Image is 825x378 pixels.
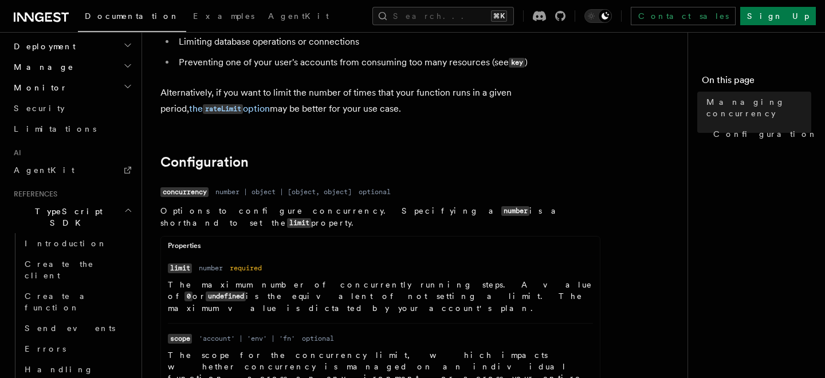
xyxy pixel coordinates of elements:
[501,206,529,216] code: number
[9,36,135,57] button: Deployment
[160,205,600,229] p: Options to configure concurrency. Specifying a is a shorthand to set the property.
[85,11,179,21] span: Documentation
[359,187,391,196] dd: optional
[199,263,223,273] dd: number
[509,58,525,68] code: key
[203,104,243,114] code: rateLimit
[230,263,262,273] dd: required
[184,292,192,301] code: 0
[193,11,254,21] span: Examples
[713,128,818,140] span: Configuration
[20,318,135,338] a: Send events
[168,263,192,273] code: limit
[706,96,811,119] span: Managing concurrency
[9,98,135,119] a: Security
[160,154,249,170] a: Configuration
[9,201,135,233] button: TypeScript SDK
[261,3,336,31] a: AgentKit
[9,77,135,98] button: Monitor
[199,334,295,343] dd: 'account' | 'env' | 'fn'
[189,103,270,114] a: therateLimitoption
[9,61,74,73] span: Manage
[25,344,66,353] span: Errors
[168,279,593,314] p: The maximum number of concurrently running steps. A value of or is the equivalent of not setting ...
[372,7,514,25] button: Search...⌘K
[9,190,57,199] span: References
[14,104,65,113] span: Security
[215,187,352,196] dd: number | object | [object, object]
[161,241,600,255] div: Properties
[702,73,811,92] h4: On this page
[20,338,135,359] a: Errors
[702,92,811,124] a: Managing concurrency
[175,54,619,71] li: Preventing one of your user's accounts from consuming too many resources (see )
[9,57,135,77] button: Manage
[631,7,736,25] a: Contact sales
[160,85,619,117] p: Alternatively, if you want to limit the number of times that your function runs in a given period...
[9,119,135,139] a: Limitations
[9,82,68,93] span: Monitor
[20,233,135,254] a: Introduction
[287,218,311,228] code: limit
[9,206,124,229] span: TypeScript SDK
[25,239,107,248] span: Introduction
[25,259,94,280] span: Create the client
[14,166,74,175] span: AgentKit
[740,7,816,25] a: Sign Up
[491,10,507,22] kbd: ⌘K
[168,334,192,344] code: scope
[302,334,334,343] dd: optional
[25,292,93,312] span: Create a function
[709,124,811,144] a: Configuration
[268,11,329,21] span: AgentKit
[9,41,76,52] span: Deployment
[584,9,612,23] button: Toggle dark mode
[206,292,246,301] code: undefined
[160,187,209,197] code: concurrency
[78,3,186,32] a: Documentation
[175,34,619,50] li: Limiting database operations or connections
[20,286,135,318] a: Create a function
[14,124,96,133] span: Limitations
[9,160,135,180] a: AgentKit
[20,254,135,286] a: Create the client
[186,3,261,31] a: Examples
[25,324,115,333] span: Send events
[9,148,21,157] span: AI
